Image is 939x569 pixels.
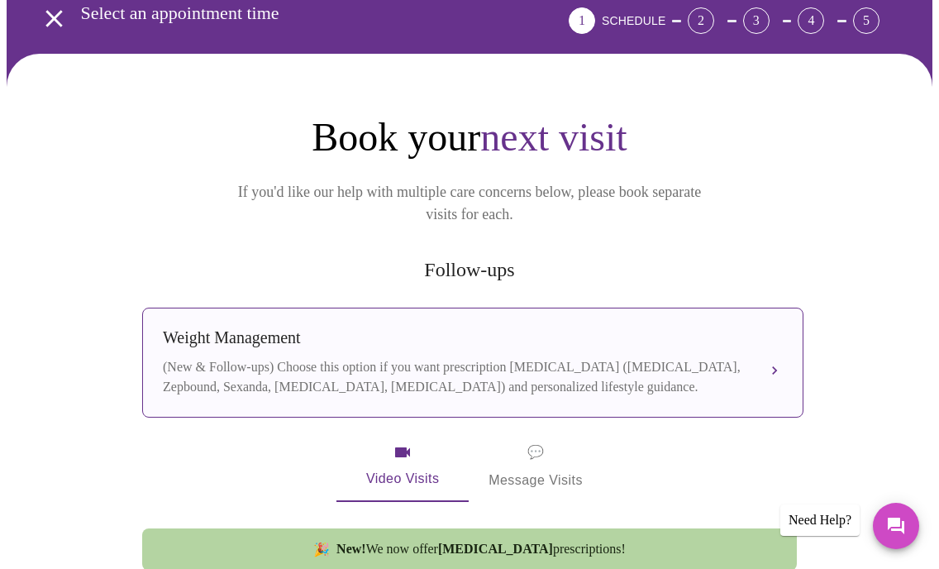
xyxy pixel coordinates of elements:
span: message [527,441,544,464]
h1: Book your [139,113,800,161]
div: Weight Management [163,328,750,347]
div: 3 [743,7,770,34]
div: 1 [569,7,595,34]
span: next visit [480,115,627,159]
span: Message Visits [489,441,583,492]
strong: [MEDICAL_DATA] [438,542,553,556]
div: 4 [798,7,824,34]
div: Need Help? [780,504,860,536]
span: new [313,542,330,557]
span: Video Visits [356,442,449,490]
div: 2 [688,7,714,34]
strong: New! [336,542,366,556]
p: If you'd like our help with multiple care concerns below, please book separate visits for each. [215,181,724,226]
button: Messages [873,503,919,549]
div: (New & Follow-ups) Choose this option if you want prescription [MEDICAL_DATA] ([MEDICAL_DATA], Ze... [163,357,750,397]
div: 5 [853,7,879,34]
span: SCHEDULE [602,14,665,27]
button: Weight Management(New & Follow-ups) Choose this option if you want prescription [MEDICAL_DATA] ([... [142,308,803,418]
span: We now offer prescriptions! [336,542,626,557]
h3: Select an appointment time [81,2,477,24]
h2: Follow-ups [139,259,800,281]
